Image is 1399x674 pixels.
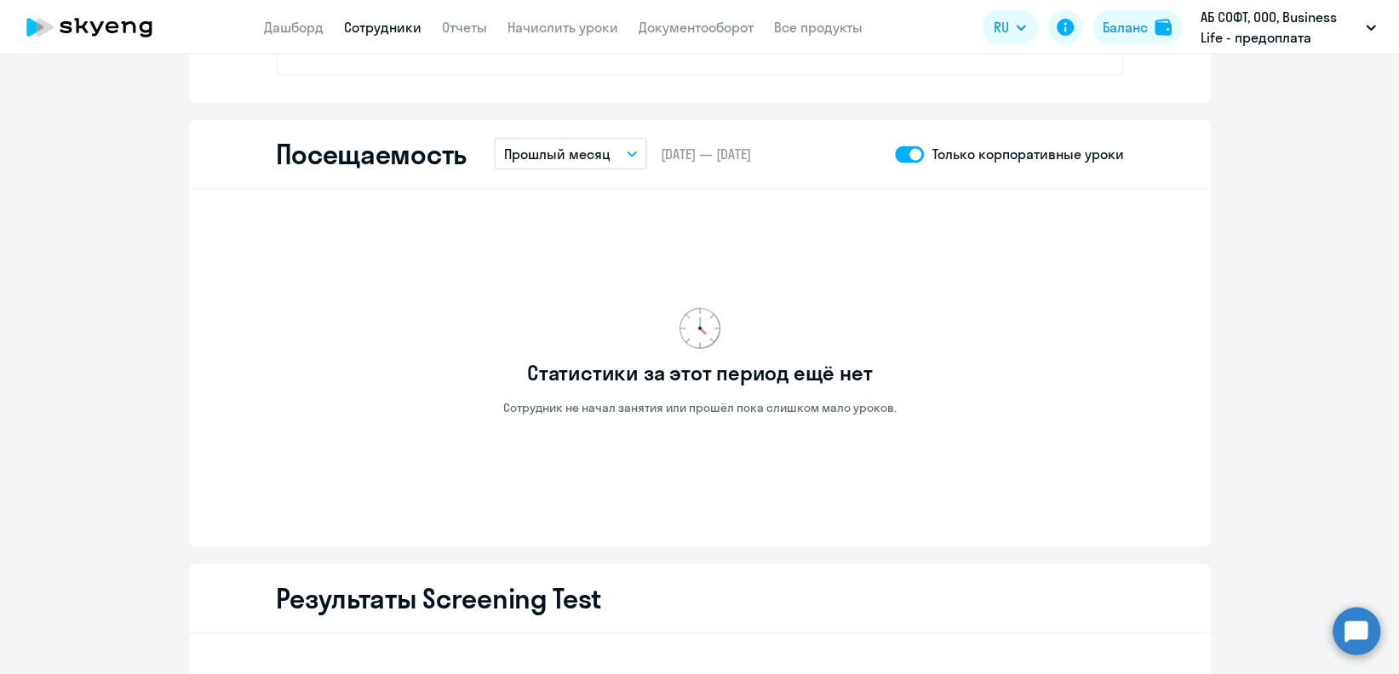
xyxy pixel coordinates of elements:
[1192,7,1385,48] button: АБ СОФТ, ООО, Business Life - предоплата
[276,137,467,171] h2: Посещаемость
[1201,7,1359,48] p: АБ СОФТ, ООО, Business Life - предоплата
[774,19,863,36] a: Все продукты
[679,308,720,349] img: no-data
[344,19,421,36] a: Сотрудники
[1103,17,1148,37] div: Баланс
[264,19,324,36] a: Дашборд
[494,138,647,170] button: Прошлый месяц
[1092,10,1182,44] button: Балансbalance
[661,145,751,163] span: [DATE] — [DATE]
[1155,19,1172,36] img: balance
[932,144,1124,164] p: Только корпоративные уроки
[639,19,754,36] a: Документооборот
[504,144,611,164] p: Прошлый месяц
[982,10,1038,44] button: RU
[503,400,897,415] p: Сотрудник не начал занятия или прошёл пока слишком мало уроков.
[507,19,618,36] a: Начислить уроки
[442,19,487,36] a: Отчеты
[276,581,602,615] h2: Результаты Screening Test
[994,17,1009,37] span: RU
[527,359,872,386] h3: Статистики за этот период ещё нет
